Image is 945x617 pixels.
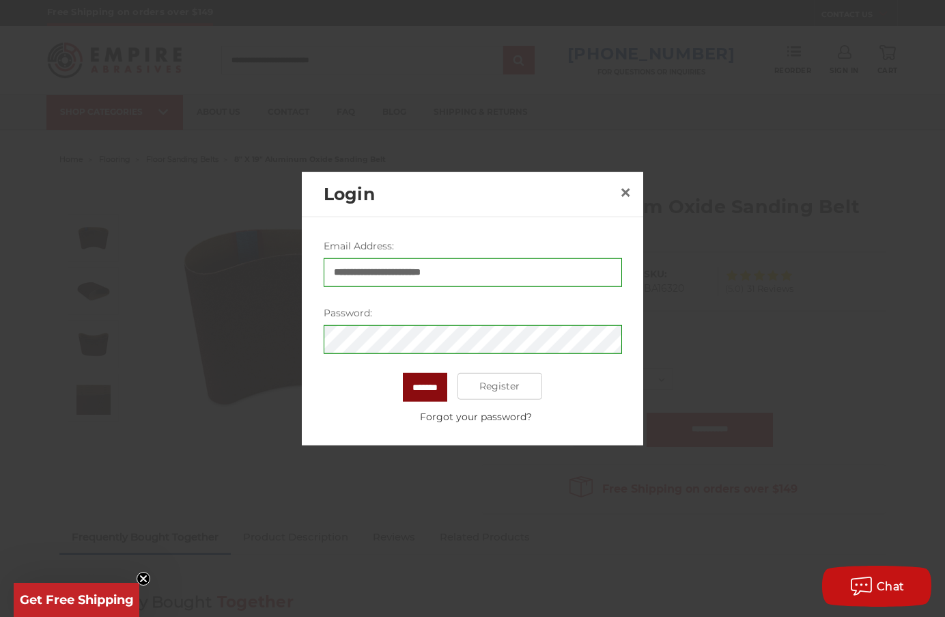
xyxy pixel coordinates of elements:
[619,179,632,206] span: ×
[615,182,636,204] a: Close
[330,409,621,424] a: Forgot your password?
[324,238,622,253] label: Email Address:
[137,572,150,586] button: Close teaser
[20,592,134,607] span: Get Free Shipping
[324,305,622,320] label: Password:
[877,580,905,593] span: Chat
[457,372,543,400] a: Register
[324,181,615,207] h2: Login
[14,583,139,617] div: Get Free ShippingClose teaser
[822,566,931,607] button: Chat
